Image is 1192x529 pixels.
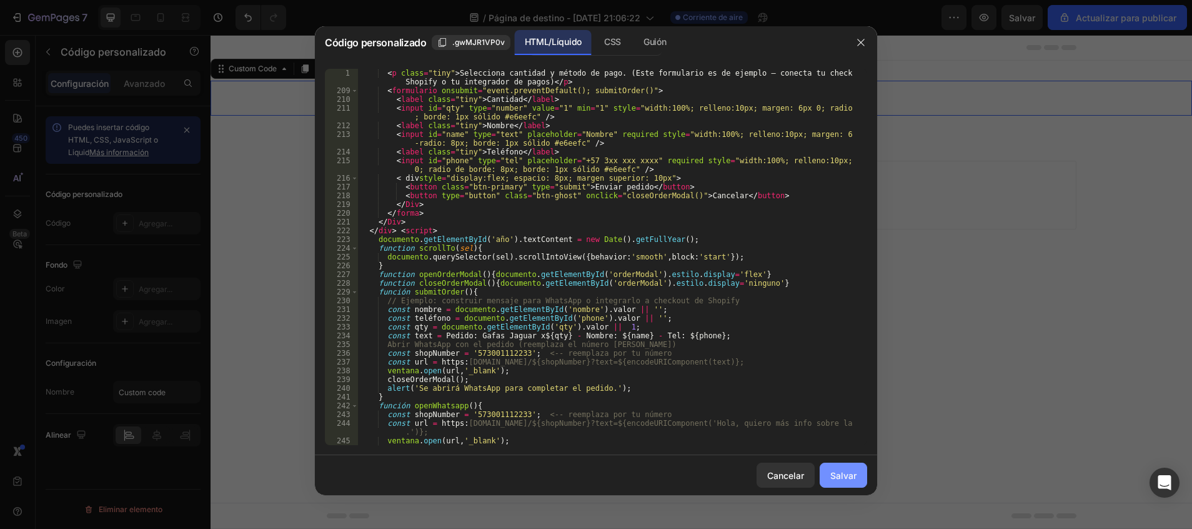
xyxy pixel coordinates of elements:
div: Custom Code [16,28,69,39]
div: Generate layout [454,147,520,160]
font: 211 [337,104,350,113]
div: Guión [633,30,676,55]
span: inspired by CRO experts [350,163,436,174]
font: 236 [337,349,350,358]
font: 235 [337,340,350,349]
font: 225 [337,253,350,261]
div: Choose templates [356,147,432,160]
font: 233 [337,323,350,331]
font: 1 [345,69,350,78]
button: Cancelar [757,463,815,488]
font: Salvar [830,469,857,482]
font: 237 [337,358,350,366]
button: .gwMJR1VP0v [432,35,510,50]
font: 241 [337,393,350,401]
font: 230 [337,296,350,305]
font: 243 [337,410,350,419]
font: 226 [337,261,350,270]
font: 228 [337,279,350,288]
span: from URL or image [453,163,520,174]
font: 222 [337,226,350,235]
font: 210 [337,95,350,104]
font: 215 [337,156,350,165]
font: 216 [337,174,350,183]
font: 217 [337,183,350,191]
font: 238 [337,366,350,375]
font: 219 [337,200,350,209]
button: Salvar [820,463,867,488]
font: 227 [337,270,350,279]
font: 244 [337,419,350,428]
span: then drag & drop elements [537,163,630,174]
font: 223 [337,235,350,244]
font: 234 [337,331,350,340]
div: HTML/Líquido [515,30,592,55]
font: 240 [337,384,350,393]
font: 209 [337,86,350,95]
font: 232 [337,314,350,323]
font: 229 [337,288,350,296]
div: Abra Intercom Messenger [1150,468,1180,498]
span: .gwMJR1VP0v [452,37,505,48]
font: 218 [337,191,350,200]
font: 242 [337,401,350,410]
font: 221 [337,218,350,226]
font: 224 [337,244,350,253]
font: 212 [337,121,350,130]
font: Cancelar [767,469,804,482]
span: Código personalizado [325,35,427,50]
font: 239 [337,375,350,384]
font: 245 [337,436,350,445]
span: Add section [461,119,520,132]
font: 214 [337,148,350,156]
font: 213 [337,130,350,139]
font: 231 [337,305,350,314]
div: Add blank section [546,147,622,160]
font: 220 [337,209,350,218]
div: CSS [594,30,631,55]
